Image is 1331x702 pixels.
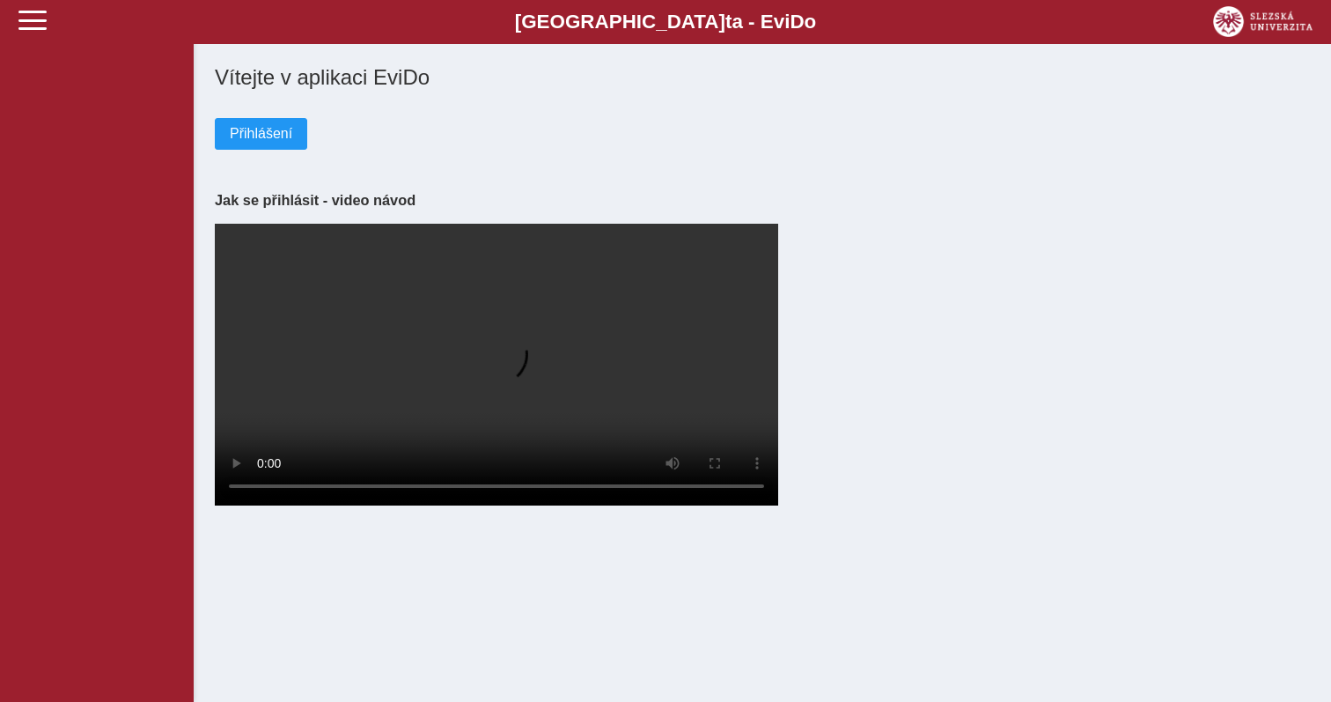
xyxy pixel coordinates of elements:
span: t [725,11,732,33]
span: Přihlášení [230,126,292,142]
b: [GEOGRAPHIC_DATA] a - Evi [53,11,1278,33]
video: Your browser does not support the video tag. [215,224,778,506]
span: o [805,11,817,33]
h1: Vítejte v aplikaci EviDo [215,65,1310,90]
span: D [790,11,804,33]
h3: Jak se přihlásit - video návod [215,192,1310,209]
img: logo_web_su.png [1213,6,1313,37]
button: Přihlášení [215,118,307,150]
